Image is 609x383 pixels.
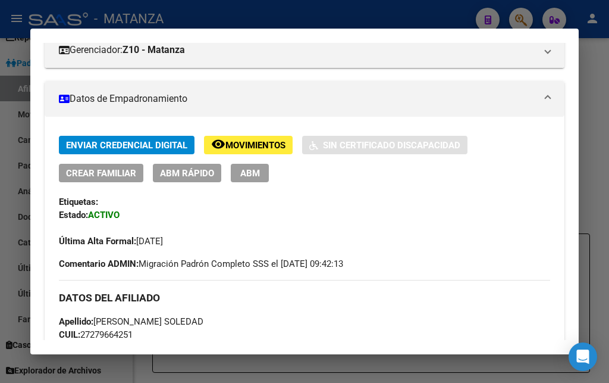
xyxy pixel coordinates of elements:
[211,137,225,151] mat-icon: remove_red_eye
[66,140,187,151] span: Enviar Credencial Digital
[204,136,293,154] button: Movimientos
[231,164,269,182] button: ABM
[59,43,536,57] mat-panel-title: Gerenciador:
[59,210,88,220] strong: Estado:
[59,164,143,182] button: Crear Familiar
[59,329,133,340] span: 27279664251
[45,32,564,68] mat-expansion-panel-header: Gerenciador:Z10 - Matanza
[59,316,203,327] span: [PERSON_NAME] SOLEDAD
[59,236,136,247] strong: Última Alta Formal:
[59,136,194,154] button: Enviar Credencial Digital
[59,197,98,207] strong: Etiquetas:
[59,291,550,304] h3: DATOS DEL AFILIADO
[45,81,564,117] mat-expansion-panel-header: Datos de Empadronamiento
[153,164,221,182] button: ABM Rápido
[59,259,139,269] strong: Comentario ADMIN:
[59,329,80,340] strong: CUIL:
[323,140,460,151] span: Sin Certificado Discapacidad
[66,168,136,179] span: Crear Familiar
[123,43,185,57] strong: Z10 - Matanza
[88,210,120,220] strong: ACTIVO
[225,140,285,151] span: Movimientos
[59,236,163,247] span: [DATE]
[59,316,93,327] strong: Apellido:
[59,92,536,106] mat-panel-title: Datos de Empadronamiento
[160,168,214,179] span: ABM Rápido
[59,257,343,270] span: Migración Padrón Completo SSS el [DATE] 09:42:13
[302,136,467,154] button: Sin Certificado Discapacidad
[240,168,260,179] span: ABM
[569,342,597,371] div: Open Intercom Messenger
